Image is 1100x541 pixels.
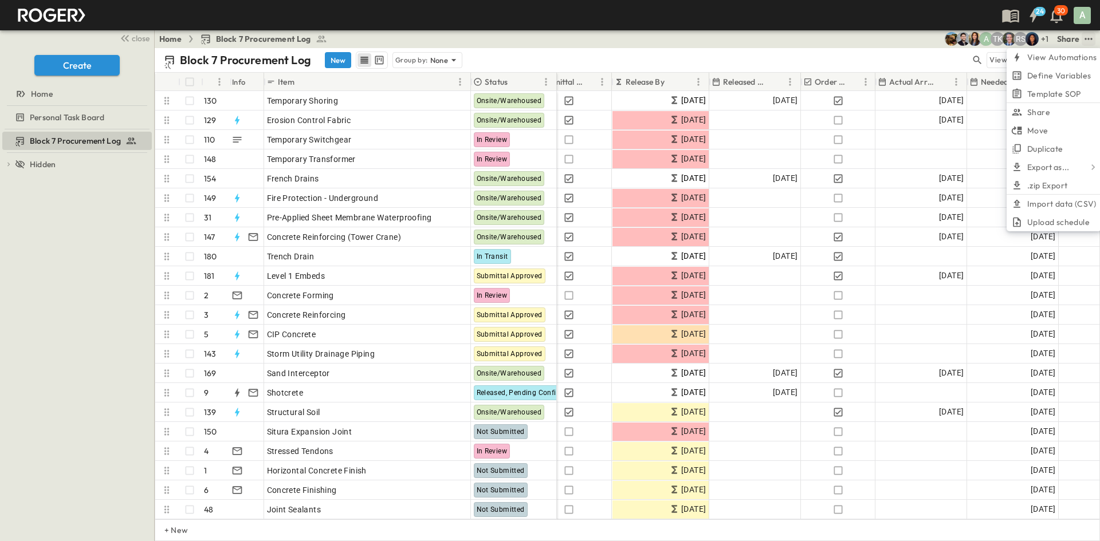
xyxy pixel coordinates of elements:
span: Share [1027,106,1050,118]
span: [DATE] [1031,327,1055,341]
p: 180 [204,251,217,262]
p: 6 [204,484,209,496]
span: In Review [477,291,508,299]
a: Home [2,86,150,102]
span: [DATE] [1031,483,1055,496]
span: [DATE] [773,250,797,263]
span: Hidden [30,159,56,170]
span: [DATE] [681,308,706,321]
div: Anna Gomez (agomez@guzmangc.com) [979,32,993,46]
span: [DATE] [1031,425,1055,438]
button: Sort [586,76,599,88]
p: 149 [204,192,217,204]
span: Define Variables [1027,70,1091,81]
span: [DATE] [681,152,706,165]
button: Sort [771,76,783,88]
div: Share [1057,33,1079,45]
p: 150 [204,426,217,437]
p: Item [278,76,294,88]
p: 5 [204,329,209,340]
button: Menu [453,75,467,89]
span: Shotcrete [267,387,304,398]
span: Level 1 Embeds [267,270,325,282]
span: [DATE] [681,464,706,477]
nav: breadcrumbs [159,33,334,45]
button: Sort [510,76,522,88]
span: [DATE] [681,133,706,146]
p: 3 [204,309,209,321]
span: Situra Expansion Joint [267,426,352,437]
span: [DATE] [939,230,964,243]
span: Import data (CSV) [1027,198,1097,210]
p: Actual Arrival [889,76,934,88]
div: A [1074,7,1091,24]
p: 129 [204,114,217,126]
span: [DATE] [939,172,964,185]
a: Block 7 Procurement Log [2,133,150,149]
span: Personal Task Board [30,112,104,123]
a: Personal Task Board [2,109,150,125]
span: [DATE] [939,405,964,418]
span: [DATE] [681,230,706,243]
span: [DATE] [939,366,964,380]
span: Template SOP [1027,88,1081,100]
button: Menu [783,75,797,89]
button: New [325,52,351,68]
span: Sand Interceptor [267,368,330,379]
h6: 24 [1036,7,1044,16]
span: Not Submitted [477,506,525,514]
p: Released Date [723,76,768,88]
span: Not Submitted [477,428,525,436]
span: Pre-Applied Sheet Membrane Waterproofing [267,212,432,223]
span: [DATE] [681,366,706,380]
span: [DATE] [681,269,706,282]
p: 4 [204,445,209,457]
button: 24 [1022,5,1045,26]
button: Create [34,55,120,76]
span: [DATE] [681,503,706,516]
div: table view [356,52,388,69]
span: [DATE] [773,386,797,399]
span: [DATE] [681,327,706,341]
span: Fire Protection - Underground [267,192,379,204]
span: Onsite/Warehoused [477,175,542,183]
span: Concrete Forming [267,290,334,301]
p: None [430,54,449,66]
div: Teddy Khuong (tkhuong@guzmangc.com) [991,32,1004,46]
span: [DATE] [1031,386,1055,399]
span: Stressed Tendons [267,445,333,457]
div: # [201,73,230,91]
span: Onsite/Warehoused [477,116,542,124]
span: Onsite/Warehoused [477,97,542,105]
span: Onsite/Warehoused [477,214,542,222]
img: Rachel Villicana (rvillicana@cahill-sf.com) [945,32,958,46]
span: Upload schedule [1027,216,1090,228]
span: [DATE] [1031,230,1055,243]
span: [DATE] [681,211,706,224]
button: Menu [595,75,609,89]
p: 31 [204,212,211,223]
span: [DATE] [1031,250,1055,263]
span: [DATE] [681,347,706,360]
p: Needed Onsite [981,76,1026,88]
span: Storm Utility Drainage Piping [267,348,375,360]
p: Submittal Approved? [540,76,584,88]
span: [DATE] [681,172,706,185]
span: Not Submitted [477,467,525,475]
span: Temporary Shoring [267,95,339,106]
span: [DATE] [681,250,706,263]
div: Raymond Shahabi (rshahabi@guzmangc.com) [1013,32,1027,46]
p: + New [164,524,171,536]
span: Trench Drain [267,251,315,262]
button: Menu [539,75,553,89]
p: 139 [204,406,217,418]
span: [DATE] [681,191,706,204]
p: Status [485,76,508,88]
button: test [1082,32,1095,46]
span: Temporary Transformer [267,153,356,165]
span: Not Submitted [477,486,525,494]
img: Anthony Vazquez (avazquez@cahill-sf.com) [956,32,970,46]
p: Export as... [1027,161,1069,173]
span: CIP Concrete [267,329,316,340]
button: Sort [937,76,949,88]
